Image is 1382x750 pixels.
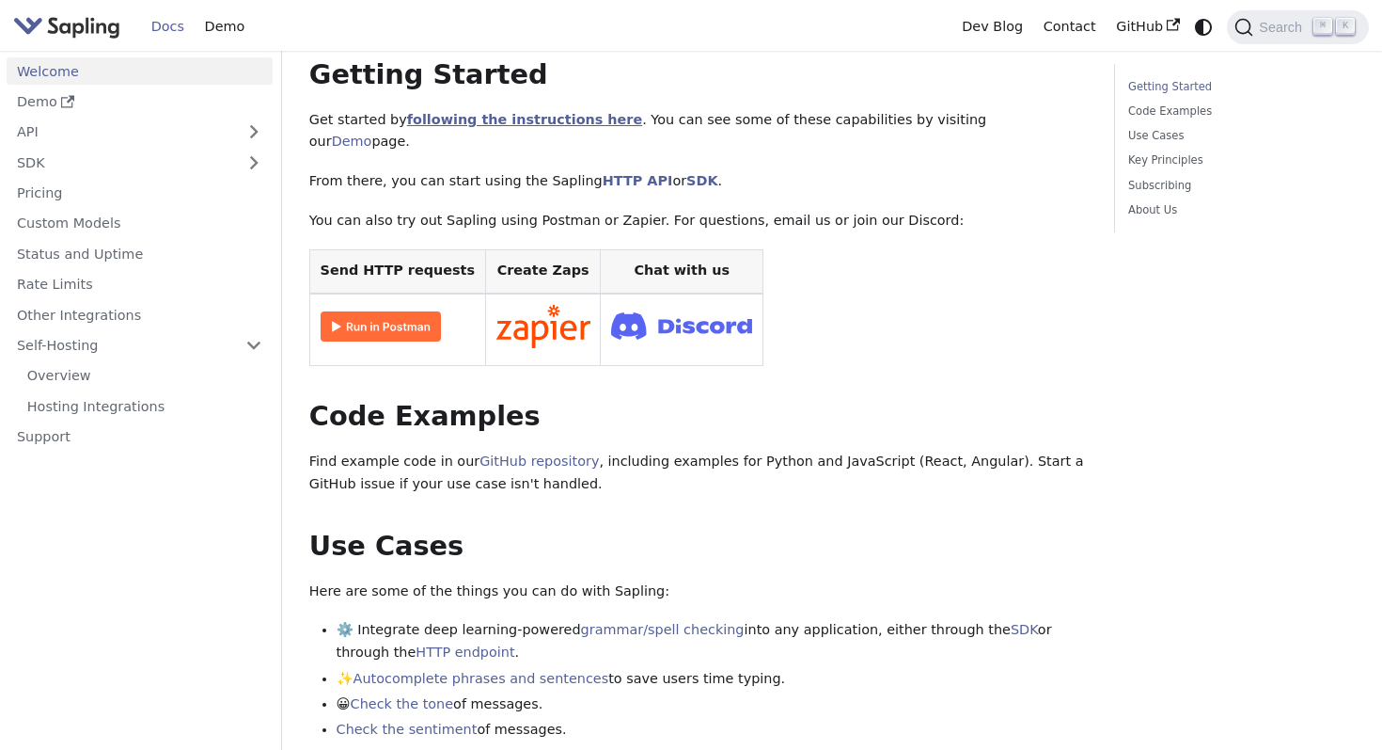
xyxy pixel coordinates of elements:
[1128,127,1348,145] a: Use Cases
[7,301,273,328] a: Other Integrations
[496,305,590,348] img: Connect in Zapier
[235,119,273,146] button: Expand sidebar category 'API'
[309,400,1087,434] h2: Code Examples
[7,180,273,207] a: Pricing
[337,722,478,737] a: Check the sentiment
[7,88,273,116] a: Demo
[309,109,1087,154] p: Get started by . You can see some of these capabilities by visiting our page.
[321,311,441,342] img: Run in Postman
[13,13,127,40] a: Sapling.ai
[1128,103,1348,120] a: Code Examples
[309,530,1087,564] h2: Use Cases
[141,12,195,41] a: Docs
[7,271,273,298] a: Rate Limits
[1128,177,1348,195] a: Subscribing
[1227,10,1368,44] button: Search (Command+K)
[7,423,273,451] a: Support
[1190,13,1217,40] button: Switch between dark and light mode (currently system mode)
[351,696,453,711] a: Check the tone
[337,719,1087,742] li: of messages.
[1128,201,1348,219] a: About Us
[1033,12,1107,41] a: Contact
[1336,18,1355,35] kbd: K
[1011,622,1038,637] a: SDK
[1313,18,1332,35] kbd: ⌘
[951,12,1032,41] a: Dev Blog
[611,307,752,345] img: Join Discord
[7,57,273,85] a: Welcome
[416,645,514,660] a: HTTP endpoint
[235,149,273,176] button: Expand sidebar category 'SDK'
[309,451,1087,496] p: Find example code in our , including examples for Python and JavaScript (React, Angular). Start a...
[7,119,235,146] a: API
[337,668,1087,691] li: ✨ to save users time typing.
[309,170,1087,193] p: From there, you can start using the Sapling or .
[309,58,1087,92] h2: Getting Started
[407,112,642,127] a: following the instructions here
[581,622,745,637] a: grammar/spell checking
[7,210,273,237] a: Custom Models
[309,249,485,294] th: Send HTTP requests
[309,581,1087,603] p: Here are some of the things you can do with Sapling:
[485,249,601,294] th: Create Zaps
[1128,152,1348,169] a: Key Principles
[17,362,273,390] a: Overview
[17,392,273,420] a: Hosting Integrations
[353,671,609,686] a: Autocomplete phrases and sentences
[337,694,1087,716] li: 😀 of messages.
[1253,20,1313,35] span: Search
[332,134,372,149] a: Demo
[337,619,1087,664] li: ⚙️ Integrate deep learning-powered into any application, either through the or through the .
[686,173,717,188] a: SDK
[7,332,273,359] a: Self-Hosting
[479,454,599,469] a: GitHub repository
[1106,12,1189,41] a: GitHub
[7,149,235,176] a: SDK
[309,210,1087,232] p: You can also try out Sapling using Postman or Zapier. For questions, email us or join our Discord:
[601,249,763,294] th: Chat with us
[1128,78,1348,96] a: Getting Started
[603,173,673,188] a: HTTP API
[7,240,273,267] a: Status and Uptime
[195,12,255,41] a: Demo
[13,13,120,40] img: Sapling.ai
